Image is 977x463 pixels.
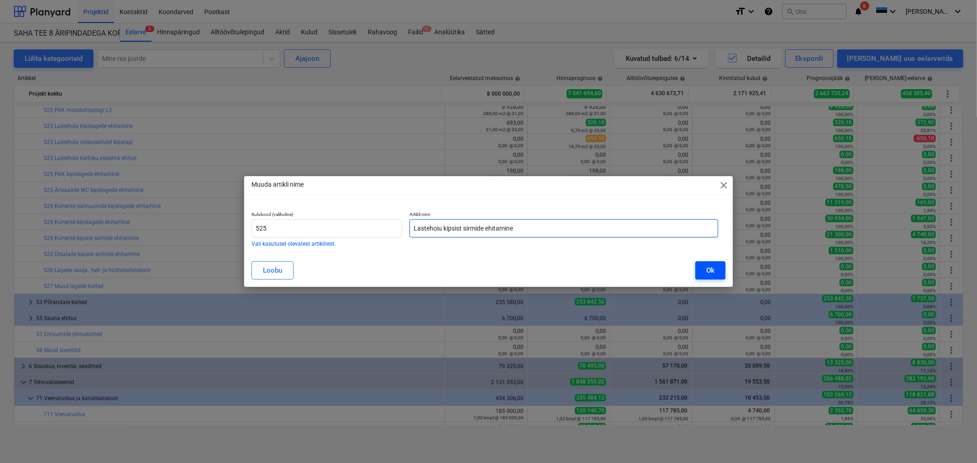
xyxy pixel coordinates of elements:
p: Artikli nimi [409,211,718,219]
span: close [718,180,729,191]
div: Ok [706,264,715,276]
p: Muuda artikli nime [251,180,304,189]
button: Loobu [251,261,294,280]
p: Kulukood (valikuline) [251,211,402,219]
button: Ok [695,261,726,280]
button: Vali kasutusel olevatest artiklitest. [251,241,336,247]
div: Loobu [263,264,282,276]
iframe: Chat Widget [931,419,977,463]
